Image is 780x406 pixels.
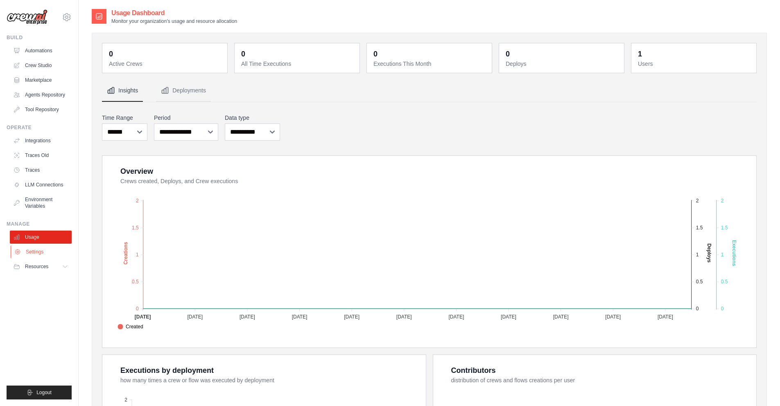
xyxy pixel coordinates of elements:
tspan: [DATE] [240,314,255,320]
a: Crew Studio [10,59,72,72]
tspan: [DATE] [553,314,569,320]
tspan: 0.5 [132,279,139,285]
tspan: 1 [136,252,139,258]
tspan: 0.5 [696,279,703,285]
div: 0 [241,48,245,60]
span: Created [118,323,143,330]
div: Contributors [451,365,496,376]
label: Period [154,114,218,122]
p: Monitor your organization's usage and resource allocation [111,18,237,25]
tspan: 0.5 [721,279,728,285]
a: Usage [10,231,72,244]
text: Executions [731,240,737,266]
button: Insights [102,80,143,102]
button: Resources [10,260,72,273]
tspan: [DATE] [501,314,516,320]
tspan: 1 [696,252,699,258]
tspan: 1 [721,252,724,258]
dt: Crews created, Deploys, and Crew executions [120,177,746,185]
tspan: 1.5 [696,225,703,231]
div: Manage [7,221,72,227]
tspan: 0 [136,306,139,312]
label: Time Range [102,114,147,122]
div: 0 [506,48,510,60]
dt: distribution of crews and flows creations per user [451,376,747,384]
h2: Usage Dashboard [111,8,237,18]
a: Automations [10,44,72,57]
a: Integrations [10,134,72,147]
a: Environment Variables [10,193,72,213]
dt: Active Crews [109,60,222,68]
tspan: 2 [136,198,139,204]
a: Traces Old [10,149,72,162]
tspan: 2 [124,397,127,403]
tspan: [DATE] [605,314,621,320]
span: Resources [25,263,48,270]
div: Executions by deployment [120,365,214,376]
tspan: [DATE] [396,314,412,320]
dt: Users [638,60,751,68]
div: 0 [109,48,113,60]
div: Build [7,34,72,41]
tspan: 1.5 [721,225,728,231]
tspan: [DATE] [448,314,464,320]
tspan: 2 [721,198,724,204]
dt: Executions This Month [373,60,487,68]
dt: how many times a crew or flow was executed by deployment [120,376,416,384]
tspan: 0 [721,306,724,312]
a: Agents Repository [10,88,72,101]
div: 0 [373,48,378,60]
a: Traces [10,164,72,177]
tspan: [DATE] [135,314,151,320]
span: Logout [36,389,52,396]
tspan: 0 [696,306,699,312]
label: Data type [225,114,280,122]
tspan: [DATE] [344,314,359,320]
tspan: 2 [696,198,699,204]
tspan: [DATE] [187,314,203,320]
a: Tool Repository [10,103,72,116]
nav: Tabs [102,80,757,102]
a: Settings [11,245,72,258]
button: Logout [7,386,72,399]
img: Logo [7,9,47,25]
div: Operate [7,124,72,131]
tspan: 1.5 [132,225,139,231]
a: Marketplace [10,74,72,87]
text: Deploys [706,244,712,263]
dt: All Time Executions [241,60,355,68]
tspan: [DATE] [292,314,307,320]
div: 1 [638,48,642,60]
tspan: [DATE] [658,314,673,320]
button: Deployments [156,80,211,102]
dt: Deploys [506,60,619,68]
text: Creations [123,242,129,265]
a: LLM Connections [10,178,72,191]
div: Overview [120,166,153,177]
